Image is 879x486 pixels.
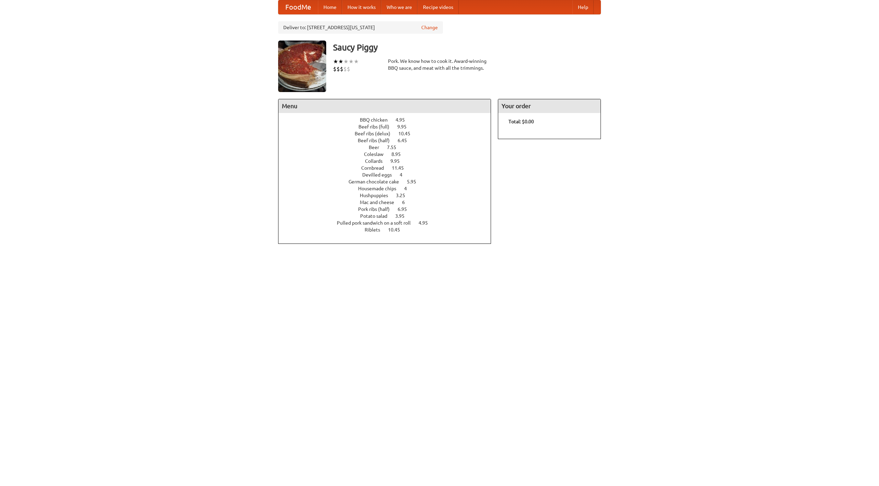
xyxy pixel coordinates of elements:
div: Pork. We know how to cook it. Award-winning BBQ sauce, and meat with all the trimmings. [388,58,491,71]
h4: Your order [498,99,601,113]
li: ★ [333,58,338,65]
a: Potato salad 3.95 [360,213,417,219]
span: Beef ribs (full) [358,124,396,129]
span: 6.45 [398,138,414,143]
a: German chocolate cake 5.95 [349,179,429,184]
span: 9.95 [390,158,407,164]
a: BBQ chicken 4.95 [360,117,418,123]
span: 4 [400,172,409,178]
span: 5.95 [407,179,423,184]
span: Devilled eggs [362,172,399,178]
li: ★ [343,58,349,65]
span: 3.25 [396,193,412,198]
a: Cornbread 11.45 [361,165,416,171]
a: Who we are [381,0,418,14]
span: Beef ribs (delux) [355,131,397,136]
a: Beer 7.55 [369,145,409,150]
li: $ [343,65,347,73]
span: 4.95 [396,117,412,123]
span: 11.45 [392,165,411,171]
a: How it works [342,0,381,14]
span: Coleslaw [364,151,390,157]
span: 10.45 [398,131,417,136]
span: BBQ chicken [360,117,395,123]
span: German chocolate cake [349,179,406,184]
a: Beef ribs (delux) 10.45 [355,131,423,136]
a: Collards 9.95 [365,158,412,164]
a: FoodMe [278,0,318,14]
li: $ [333,65,336,73]
a: Hushpuppies 3.25 [360,193,418,198]
span: 4.95 [419,220,435,226]
span: 8.95 [391,151,408,157]
h4: Menu [278,99,491,113]
span: Pork ribs (half) [358,206,397,212]
a: Home [318,0,342,14]
b: Total: $0.00 [509,119,534,124]
a: Beef ribs (half) 6.45 [358,138,420,143]
span: 4 [404,186,414,191]
span: Housemade chips [358,186,403,191]
li: ★ [338,58,343,65]
span: 9.95 [397,124,413,129]
span: Potato salad [360,213,394,219]
a: Beef ribs (full) 9.95 [358,124,419,129]
span: Cornbread [361,165,391,171]
span: Beer [369,145,386,150]
span: 6 [402,200,412,205]
span: 6.95 [398,206,414,212]
li: $ [336,65,340,73]
span: Pulled pork sandwich on a soft roll [337,220,418,226]
span: Collards [365,158,389,164]
a: Coleslaw 8.95 [364,151,413,157]
a: Pulled pork sandwich on a soft roll 4.95 [337,220,441,226]
a: Mac and cheese 6 [360,200,418,205]
a: Help [572,0,594,14]
span: Riblets [365,227,387,233]
span: Mac and cheese [360,200,401,205]
h3: Saucy Piggy [333,41,601,54]
a: Recipe videos [418,0,459,14]
span: 3.95 [395,213,411,219]
a: Change [421,24,438,31]
span: 10.45 [388,227,407,233]
span: Beef ribs (half) [358,138,397,143]
a: Pork ribs (half) 6.95 [358,206,420,212]
div: Deliver to: [STREET_ADDRESS][US_STATE] [278,21,443,34]
li: $ [347,65,350,73]
span: Hushpuppies [360,193,395,198]
li: ★ [349,58,354,65]
a: Riblets 10.45 [365,227,413,233]
span: 7.55 [387,145,403,150]
li: $ [340,65,343,73]
li: ★ [354,58,359,65]
a: Devilled eggs 4 [362,172,415,178]
img: angular.jpg [278,41,326,92]
a: Housemade chips 4 [358,186,420,191]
